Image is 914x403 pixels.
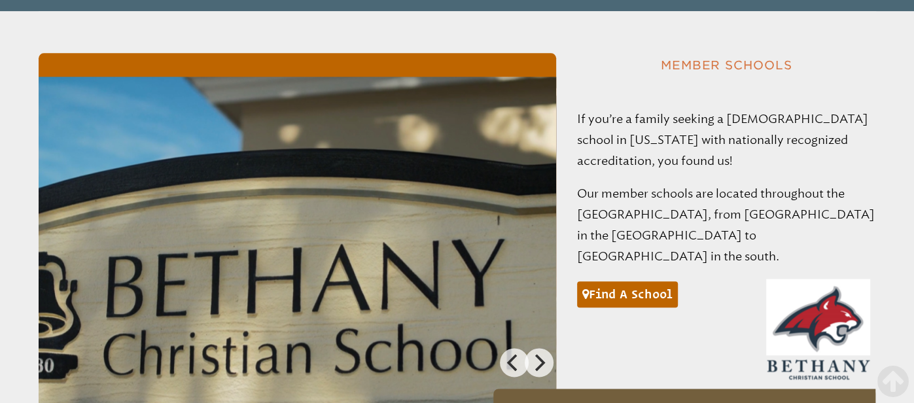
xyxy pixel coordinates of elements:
a: Find a school [577,281,678,307]
button: Previous [500,348,529,377]
h2: Member Schools [577,53,876,77]
p: Our member schools are located throughout the [GEOGRAPHIC_DATA], from [GEOGRAPHIC_DATA] in the [G... [577,183,876,267]
button: Next [525,348,554,377]
p: If you’re a family seeking a [DEMOGRAPHIC_DATA] school in [US_STATE] with nationally recognized a... [577,109,876,171]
